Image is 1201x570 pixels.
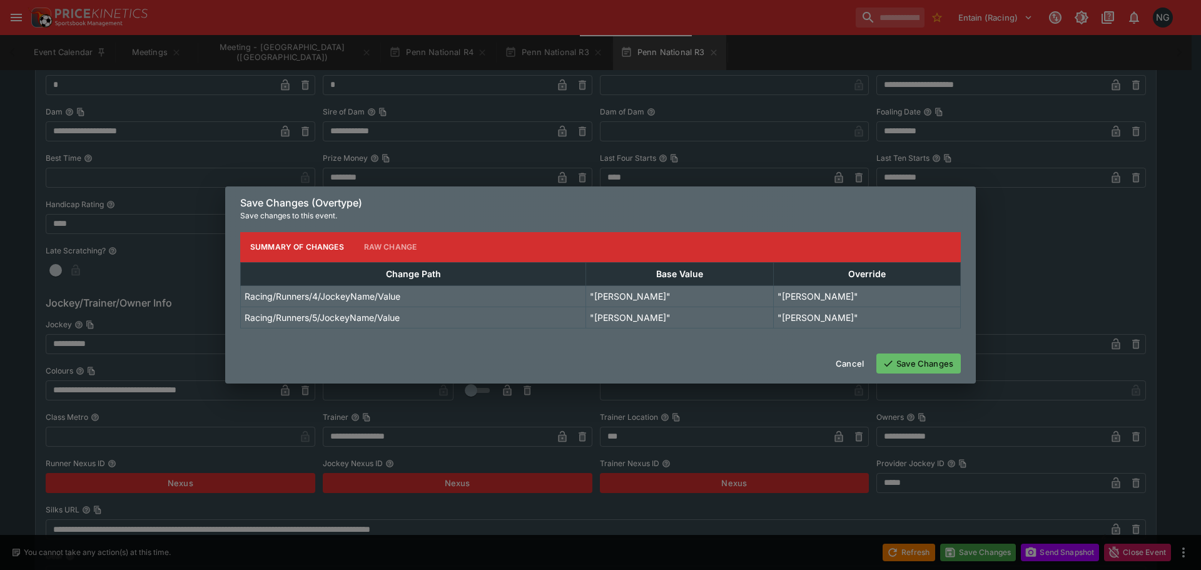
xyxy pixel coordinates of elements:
h6: Save Changes (Overtype) [240,196,961,210]
p: Save changes to this event. [240,210,961,222]
th: Base Value [586,262,773,285]
p: Racing/Runners/4/JockeyName/Value [245,290,400,303]
td: "[PERSON_NAME]" [586,307,773,328]
td: "[PERSON_NAME]" [773,285,960,307]
th: Override [773,262,960,285]
button: Raw Change [354,232,427,262]
button: Summary of Changes [240,232,354,262]
th: Change Path [241,262,586,285]
button: Save Changes [876,354,961,374]
td: "[PERSON_NAME]" [586,285,773,307]
p: Racing/Runners/5/JockeyName/Value [245,311,400,324]
button: Cancel [828,354,871,374]
td: "[PERSON_NAME]" [773,307,960,328]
